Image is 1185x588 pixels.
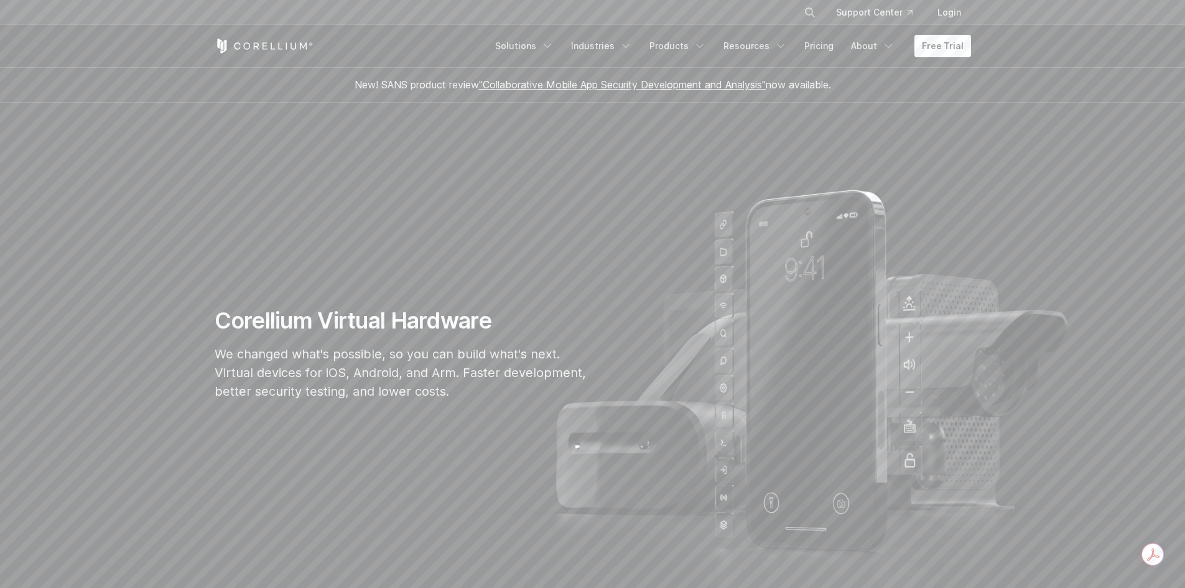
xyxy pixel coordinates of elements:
div: Navigation Menu [789,1,971,24]
a: About [843,35,902,57]
a: Resources [716,35,794,57]
a: Support Center [826,1,922,24]
div: Navigation Menu [488,35,971,57]
a: Corellium Home [215,39,314,54]
p: We changed what's possible, so you can build what's next. Virtual devices for iOS, Android, and A... [215,345,588,401]
a: "Collaborative Mobile App Security Development and Analysis" [479,78,766,91]
span: New! SANS product review now available. [355,78,831,91]
a: Free Trial [914,35,971,57]
a: Login [927,1,971,24]
button: Search [799,1,821,24]
a: Products [642,35,713,57]
a: Solutions [488,35,561,57]
a: Industries [564,35,639,57]
h1: Corellium Virtual Hardware [215,307,588,335]
a: Pricing [797,35,841,57]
